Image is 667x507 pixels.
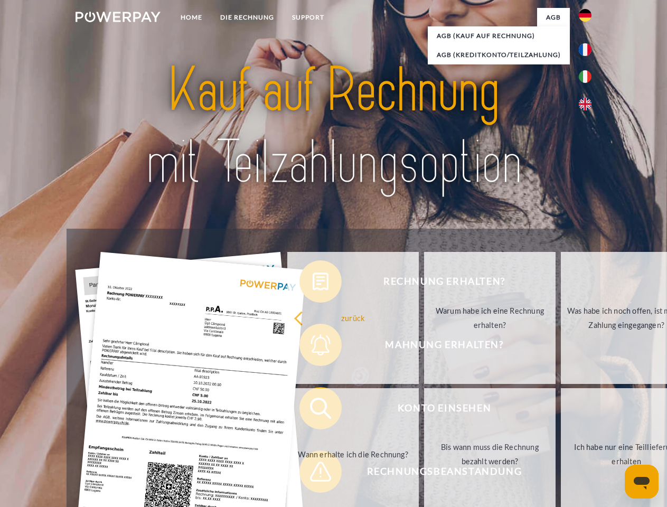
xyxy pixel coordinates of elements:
a: Home [172,8,211,27]
a: agb [537,8,570,27]
a: DIE RECHNUNG [211,8,283,27]
div: zurück [294,311,412,325]
img: logo-powerpay-white.svg [76,12,161,22]
a: AGB (Kreditkonto/Teilzahlung) [428,45,570,64]
img: de [579,9,591,22]
iframe: Schaltfläche zum Öffnen des Messaging-Fensters [625,465,659,499]
div: Bis wann muss die Rechnung bezahlt werden? [430,440,549,468]
div: Wann erhalte ich die Rechnung? [294,447,412,461]
a: SUPPORT [283,8,333,27]
img: en [579,98,591,110]
div: Warum habe ich eine Rechnung erhalten? [430,304,549,332]
img: title-powerpay_de.svg [101,51,566,202]
a: AGB (Kauf auf Rechnung) [428,26,570,45]
img: fr [579,43,591,56]
img: it [579,70,591,83]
